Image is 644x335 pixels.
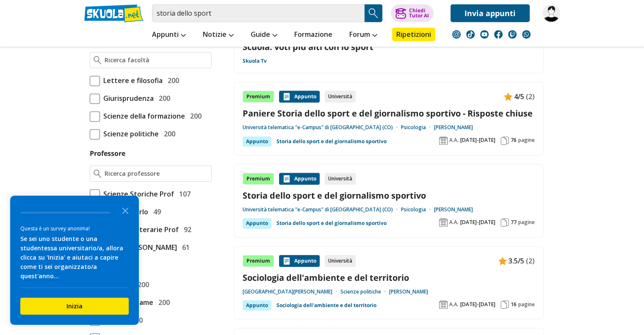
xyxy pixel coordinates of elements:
img: Pagine [500,136,509,145]
span: (2) [526,91,535,102]
span: 16 [511,301,517,308]
span: Lettere e filosofia [100,75,163,86]
a: Notizie [201,28,236,43]
a: Appunti [150,28,188,43]
span: A.A. [449,301,459,308]
span: 200 [155,297,170,308]
span: 107 [176,188,191,199]
span: (2) [526,255,535,266]
div: Università [325,255,356,267]
a: Skuola Tv [243,58,267,64]
a: Sociologia dell'ambiente e del territorio [243,272,535,283]
a: Storia dello sport e del giornalismo sportivo [243,190,535,201]
img: Appunti contenuto [282,92,291,101]
div: Appunto [243,218,271,228]
a: Storia dello sport e del giornalismo sportivo [276,218,387,228]
span: 49 [150,206,161,217]
input: Ricerca professore [105,169,207,178]
a: Scienze politiche [340,288,389,295]
span: pagine [518,301,535,308]
button: Inizia [20,298,129,315]
a: [PERSON_NAME] [389,288,428,295]
span: 200 [134,279,149,290]
span: [DATE]-[DATE] [460,137,495,144]
span: 3.5/5 [509,255,524,266]
div: Premium [243,255,274,267]
img: instagram [452,30,461,39]
img: Ricerca facoltà [94,56,102,64]
img: facebook [494,30,503,39]
button: Close the survey [117,202,134,219]
label: Professore [90,149,125,158]
img: Appunti contenuto [282,257,291,265]
a: Guide [249,28,279,43]
span: Giurisprudenza [100,93,154,104]
img: tiktok [466,30,475,39]
img: twitch [508,30,517,39]
img: WhatsApp [522,30,531,39]
input: Ricerca facoltà [105,56,207,64]
span: Scienze Storiche Prof [100,188,174,199]
a: Invia appunti [451,4,530,22]
img: Anno accademico [439,300,448,309]
a: Paniere Storia dello sport e del giornalismo sportivo - Risposte chiuse [243,108,535,119]
button: Search Button [365,4,382,22]
img: Appunti contenuto [282,174,291,183]
img: Cerca appunti, riassunti o versioni [367,7,380,19]
input: Cerca appunti, riassunti o versioni [152,4,365,22]
a: Psicologia [401,124,434,131]
img: Ricerca professore [94,169,102,178]
div: Se sei uno studente o una studentessa universitario/a, allora clicca su 'Inizia' e aiutaci a capi... [20,234,129,281]
img: Appunti contenuto [504,92,512,101]
a: Storia dello sport e del giornalismo sportivo [276,136,387,147]
a: Ripetizioni [392,28,435,41]
span: Scienze letterarie Prof [100,224,179,235]
button: ChiediTutor AI [391,4,434,22]
span: Scienze politiche [100,128,159,139]
span: [DATE]-[DATE] [460,219,495,226]
span: 77 [511,219,517,226]
div: Appunto [243,300,271,310]
a: Formazione [292,28,334,43]
div: Questa è un survey anonima! [20,224,129,233]
img: youtube [480,30,489,39]
div: Università [325,91,356,102]
img: Appunti contenuto [498,257,507,265]
a: Università telematica "e-Campus" di [GEOGRAPHIC_DATA] (CO) [243,124,401,131]
a: [GEOGRAPHIC_DATA][PERSON_NAME] [243,288,340,295]
span: 200 [164,75,179,86]
div: Appunto [279,91,320,102]
a: Università telematica "e-Campus" di [GEOGRAPHIC_DATA] (CO) [243,206,401,213]
span: 76 [511,137,517,144]
a: Sociologia dell'ambiente e del territorio [276,300,376,310]
span: 200 [160,128,175,139]
span: 61 [179,242,190,253]
a: Psicologia [401,206,434,213]
div: Appunto [279,255,320,267]
span: A.A. [449,137,459,144]
div: Appunto [243,136,271,147]
span: 200 [187,111,202,122]
span: [DATE]-[DATE] [460,301,495,308]
div: Premium [243,173,274,185]
img: Pagine [500,218,509,227]
span: 92 [180,224,191,235]
span: pagine [518,137,535,144]
a: [PERSON_NAME] [434,206,473,213]
div: Chiedi Tutor AI [409,8,428,18]
div: Premium [243,91,274,102]
span: 4/5 [514,91,524,102]
img: Anno accademico [439,136,448,145]
img: Anno accademico [439,218,448,227]
div: Appunto [279,173,320,185]
a: [PERSON_NAME] [434,124,473,131]
span: 200 [155,93,170,104]
span: pagine [518,219,535,226]
img: ivanfragal [542,4,560,22]
a: Scuola: voti più alti con lo sport [243,41,535,53]
a: Forum [347,28,379,43]
span: Scienze della formazione [100,111,185,122]
div: Survey [10,196,139,325]
div: Università [325,173,356,185]
img: Pagine [500,300,509,309]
